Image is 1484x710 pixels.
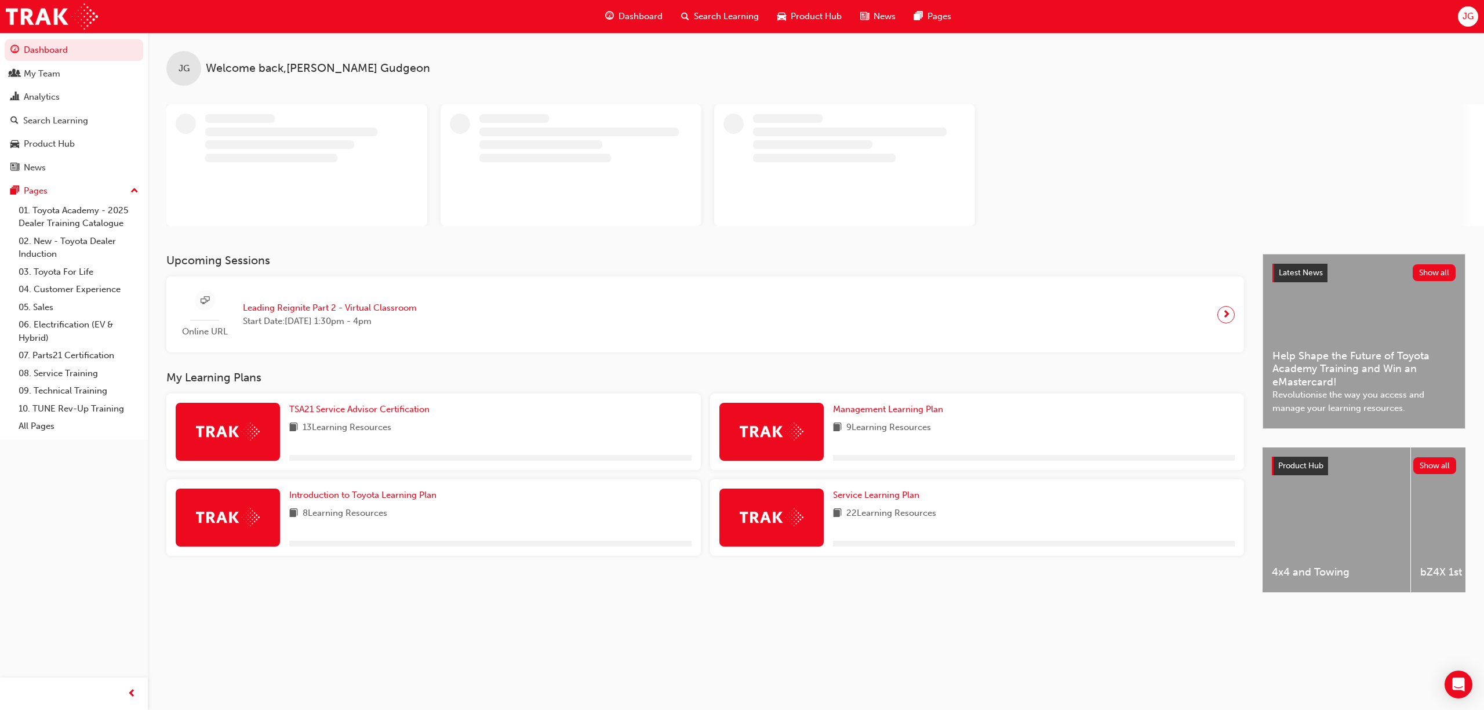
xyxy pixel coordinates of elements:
a: Product HubShow all [1272,457,1456,475]
a: news-iconNews [851,5,905,28]
a: 07. Parts21 Certification [14,347,143,365]
a: 10. TUNE Rev-Up Training [14,400,143,418]
span: 13 Learning Resources [303,421,391,435]
span: Welcome back , [PERSON_NAME] Gudgeon [206,62,430,75]
span: Pages [927,10,951,23]
span: 4x4 and Towing [1272,566,1401,579]
span: Revolutionise the way you access and manage your learning resources. [1272,388,1456,414]
span: Leading Reignite Part 2 - Virtual Classroom [243,301,417,315]
span: book-icon [833,507,842,521]
button: Show all [1413,457,1457,474]
div: Search Learning [23,114,88,128]
a: 05. Sales [14,298,143,316]
div: Analytics [24,90,60,104]
a: Dashboard [5,39,143,61]
span: pages-icon [10,186,19,196]
span: JG [1463,10,1474,23]
span: Help Shape the Future of Toyota Academy Training and Win an eMastercard! [1272,349,1456,389]
div: My Team [24,67,60,81]
a: 06. Electrification (EV & Hybrid) [14,316,143,347]
button: Pages [5,180,143,202]
span: Product Hub [791,10,842,23]
span: next-icon [1222,307,1231,323]
span: Latest News [1279,268,1323,278]
span: 9 Learning Resources [846,421,931,435]
span: Dashboard [619,10,663,23]
a: car-iconProduct Hub [768,5,851,28]
span: News [874,10,896,23]
h3: Upcoming Sessions [166,254,1244,267]
a: 02. New - Toyota Dealer Induction [14,232,143,263]
button: DashboardMy TeamAnalyticsSearch LearningProduct HubNews [5,37,143,180]
button: JG [1458,6,1478,27]
span: 8 Learning Resources [303,507,387,521]
a: pages-iconPages [905,5,961,28]
span: search-icon [681,9,689,24]
span: Product Hub [1278,461,1323,471]
span: up-icon [130,184,139,199]
h3: My Learning Plans [166,371,1244,384]
a: Analytics [5,86,143,108]
a: My Team [5,63,143,85]
img: Trak [196,423,260,440]
span: prev-icon [128,687,136,701]
span: book-icon [833,421,842,435]
a: search-iconSearch Learning [672,5,768,28]
span: car-icon [10,139,19,150]
span: car-icon [777,9,786,24]
a: 08. Service Training [14,365,143,383]
a: 04. Customer Experience [14,281,143,298]
span: Introduction to Toyota Learning Plan [289,490,437,500]
span: chart-icon [10,92,19,103]
a: 4x4 and Towing [1263,447,1410,592]
a: TSA21 Service Advisor Certification [289,403,434,416]
span: 22 Learning Resources [846,507,936,521]
a: News [5,157,143,179]
a: 01. Toyota Academy - 2025 Dealer Training Catalogue [14,202,143,232]
a: Online URLLeading Reignite Part 2 - Virtual ClassroomStart Date:[DATE] 1:30pm - 4pm [176,286,1235,343]
a: Product Hub [5,133,143,155]
span: news-icon [10,163,19,173]
a: All Pages [14,417,143,435]
img: Trak [740,423,803,440]
a: Latest NewsShow allHelp Shape the Future of Toyota Academy Training and Win an eMastercard!Revolu... [1263,254,1465,429]
span: guage-icon [10,45,19,56]
span: guage-icon [605,9,614,24]
span: Start Date: [DATE] 1:30pm - 4pm [243,315,417,328]
span: Search Learning [694,10,759,23]
div: Open Intercom Messenger [1445,671,1472,698]
a: 03. Toyota For Life [14,263,143,281]
img: Trak [196,508,260,526]
span: news-icon [860,9,869,24]
span: Management Learning Plan [833,404,943,414]
div: News [24,161,46,174]
a: Search Learning [5,110,143,132]
span: people-icon [10,69,19,79]
span: sessionType_ONLINE_URL-icon [201,294,209,308]
a: guage-iconDashboard [596,5,672,28]
a: Latest NewsShow all [1272,264,1456,282]
span: book-icon [289,421,298,435]
a: Introduction to Toyota Learning Plan [289,489,441,502]
span: search-icon [10,116,19,126]
span: Service Learning Plan [833,490,919,500]
button: Show all [1413,264,1456,281]
a: Service Learning Plan [833,489,924,502]
div: Pages [24,184,48,198]
span: pages-icon [914,9,923,24]
span: TSA21 Service Advisor Certification [289,404,430,414]
img: Trak [6,3,98,30]
a: Management Learning Plan [833,403,948,416]
span: Online URL [176,325,234,338]
span: JG [179,62,190,75]
div: Product Hub [24,137,75,151]
a: 09. Technical Training [14,382,143,400]
img: Trak [740,508,803,526]
span: book-icon [289,507,298,521]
